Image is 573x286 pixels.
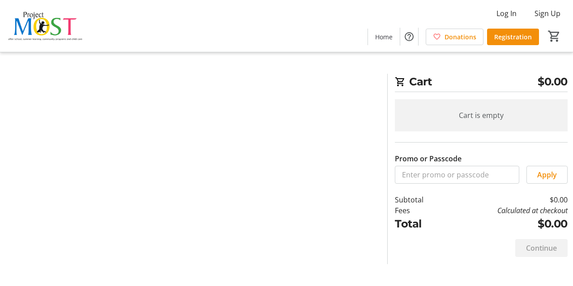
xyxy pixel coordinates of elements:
[395,166,519,184] input: Enter promo or passcode
[426,29,483,45] a: Donations
[538,74,568,90] span: $0.00
[5,4,85,48] img: Project MOST Inc.'s Logo
[535,8,560,19] span: Sign Up
[537,169,557,180] span: Apply
[395,153,462,164] label: Promo or Passcode
[496,8,517,19] span: Log In
[395,194,445,205] td: Subtotal
[445,205,568,216] td: Calculated at checkout
[494,32,532,42] span: Registration
[368,29,400,45] a: Home
[395,99,568,131] div: Cart is empty
[527,6,568,21] button: Sign Up
[445,194,568,205] td: $0.00
[489,6,524,21] button: Log In
[487,29,539,45] a: Registration
[400,28,418,46] button: Help
[546,28,562,44] button: Cart
[395,74,568,92] h2: Cart
[526,166,568,184] button: Apply
[395,216,445,232] td: Total
[445,32,476,42] span: Donations
[395,205,445,216] td: Fees
[445,216,568,232] td: $0.00
[375,32,393,42] span: Home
